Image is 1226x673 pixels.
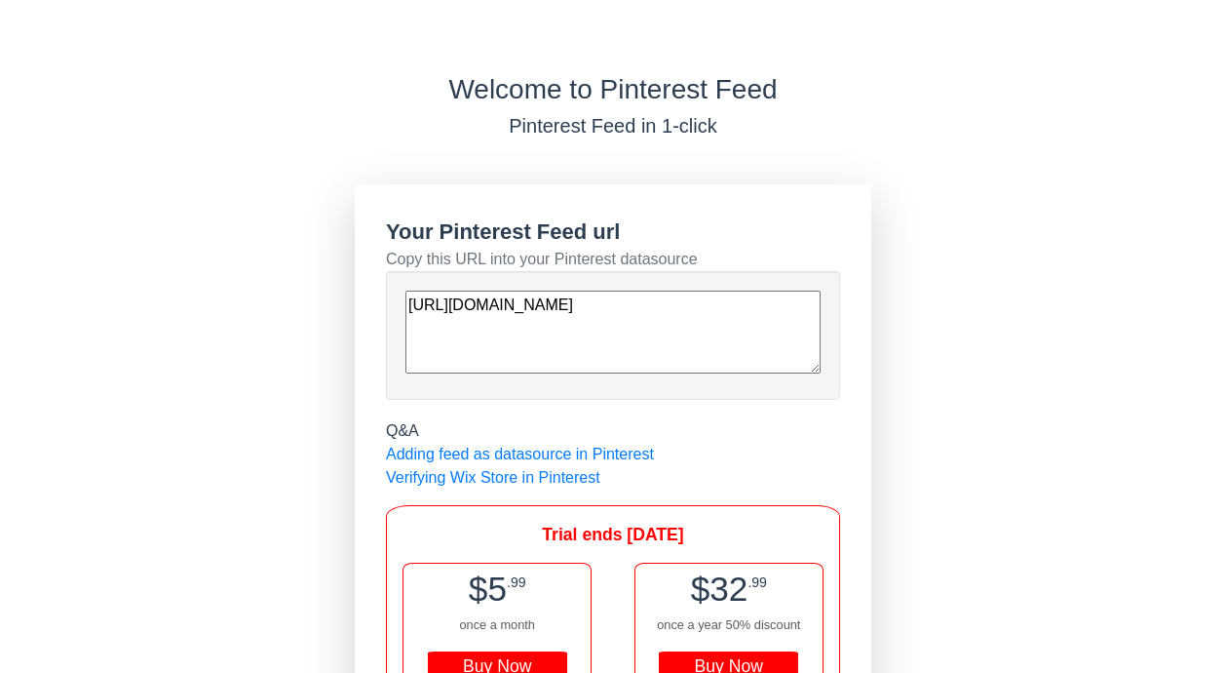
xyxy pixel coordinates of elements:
[747,574,767,590] span: .99
[635,615,823,634] div: once a year 50% discount
[507,574,526,590] span: .99
[386,469,600,486] a: Verifying Wix Store in Pinterest
[469,570,507,608] span: $5
[403,615,591,634] div: once a month
[402,522,824,547] div: Trial ends [DATE]
[386,248,840,271] div: Copy this URL into your Pinterest datasource
[386,216,840,248] div: Your Pinterest Feed url
[691,570,748,608] span: $32
[386,446,654,462] a: Adding feed as datasource in Pinterest
[386,419,840,443] div: Q&A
